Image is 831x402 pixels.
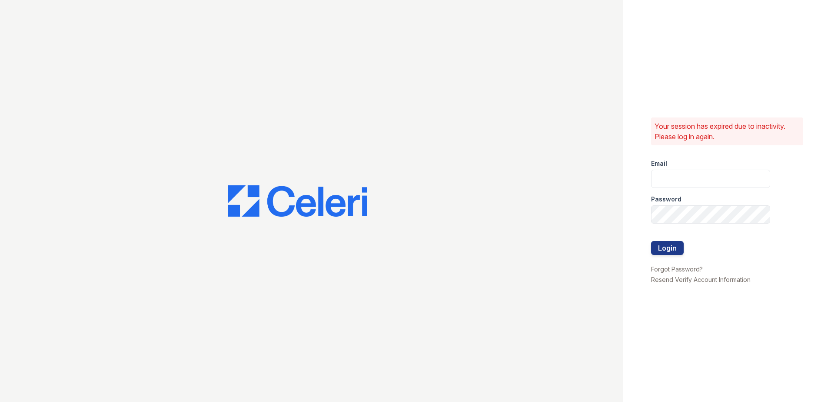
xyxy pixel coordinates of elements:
[651,265,703,273] a: Forgot Password?
[651,241,684,255] button: Login
[651,195,681,204] label: Password
[655,121,800,142] p: Your session has expired due to inactivity. Please log in again.
[228,185,367,217] img: CE_Logo_Blue-a8612792a0a2168367f1c8372b55b34899dd931a85d93a1a3d3e32e68fde9ad4.png
[651,159,667,168] label: Email
[651,276,751,283] a: Resend Verify Account Information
